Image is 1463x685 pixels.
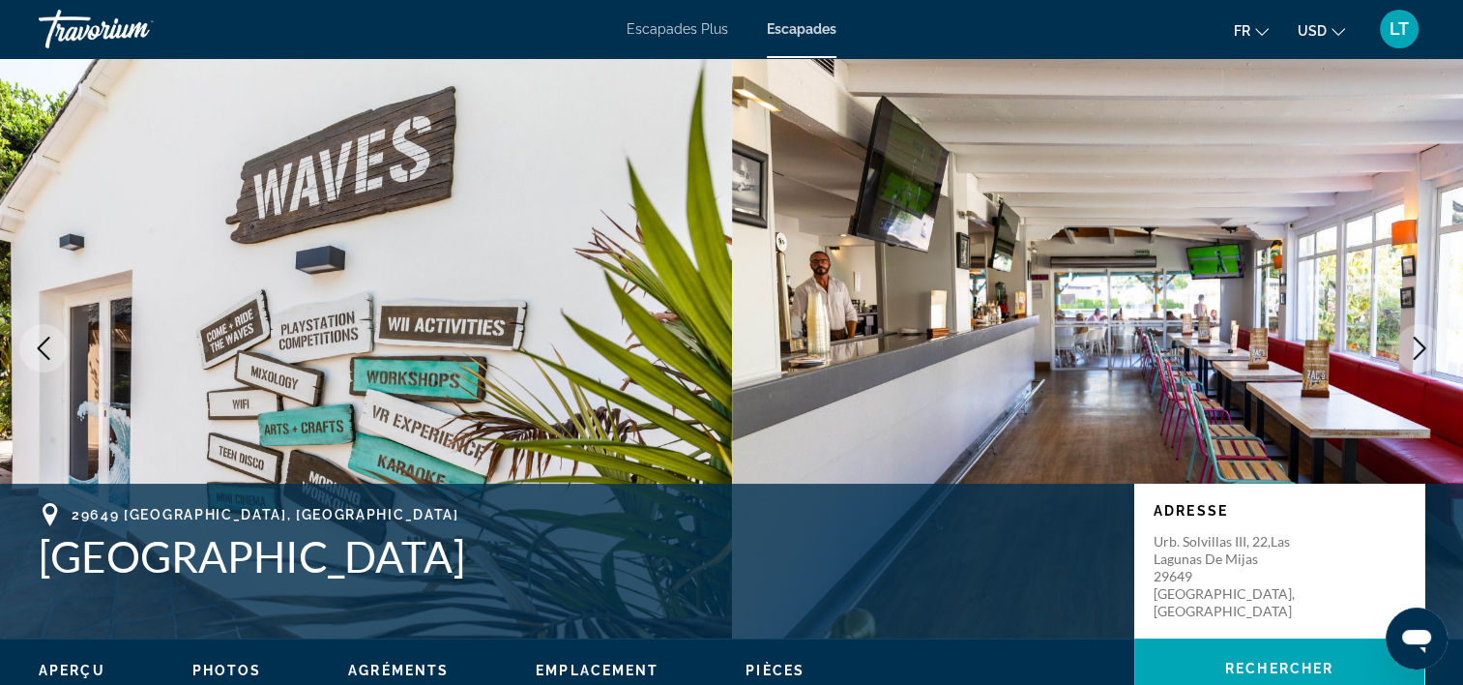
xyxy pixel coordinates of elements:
[19,324,68,372] button: Image précédente
[39,531,1115,581] h1: [GEOGRAPHIC_DATA]
[39,663,105,678] span: Aperçu
[1298,23,1327,39] span: USD
[746,663,805,678] span: Pièces
[536,663,658,678] span: Emplacement
[1225,661,1333,676] span: Rechercher
[1154,503,1405,519] p: Adresse
[767,21,836,37] a: Escapades
[746,662,805,679] button: Pièces
[1234,16,1269,45] button: Changer la langue
[1374,9,1424,49] button: Menu utilisateur
[348,662,449,679] button: Agréments
[1234,23,1250,39] span: Fr
[348,663,449,678] span: Agréments
[1298,16,1345,45] button: Changer de devise
[1386,608,1448,670] iframe: Bouton de lancement de la fenêtre de messagerie
[192,663,262,678] span: Photos
[1390,19,1409,39] span: LT
[627,21,728,37] a: Escapades Plus
[39,662,105,679] button: Aperçu
[39,4,232,54] a: Travorium
[72,507,459,522] span: 29649 [GEOGRAPHIC_DATA], [GEOGRAPHIC_DATA]
[536,662,658,679] button: Emplacement
[1154,533,1308,620] p: Urb. Solvillas III, 22,Las Lagunas de Mijas 29649 [GEOGRAPHIC_DATA], [GEOGRAPHIC_DATA]
[192,662,262,679] button: Photos
[1395,324,1444,372] button: Image suivante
